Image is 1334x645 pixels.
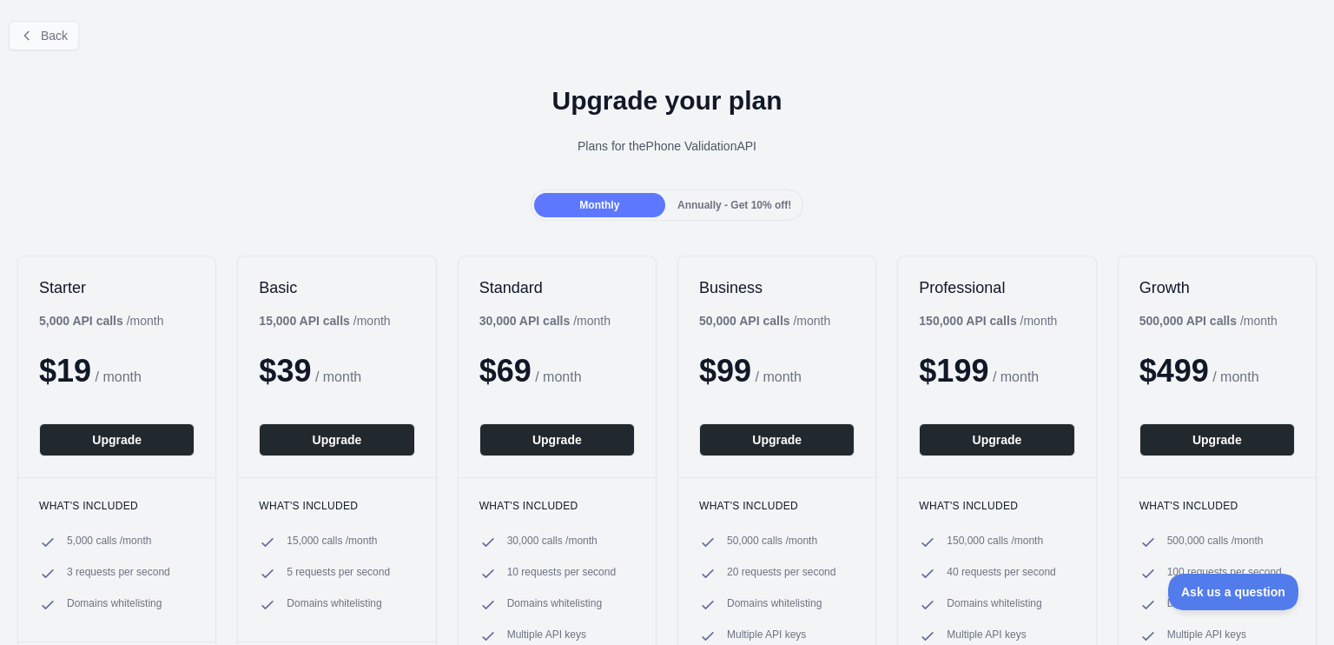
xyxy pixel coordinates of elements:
div: / month [699,312,830,329]
div: / month [919,312,1057,329]
h2: Professional [919,277,1074,298]
div: / month [1139,312,1278,329]
b: 50,000 API calls [699,314,790,328]
b: 500,000 API calls [1139,314,1237,328]
b: 30,000 API calls [479,314,571,328]
h2: Growth [1139,277,1295,298]
b: 150,000 API calls [919,314,1016,328]
h2: Standard [479,277,635,298]
h2: Business [699,277,855,298]
div: / month [479,312,611,329]
iframe: Toggle Customer Support [1168,574,1299,610]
